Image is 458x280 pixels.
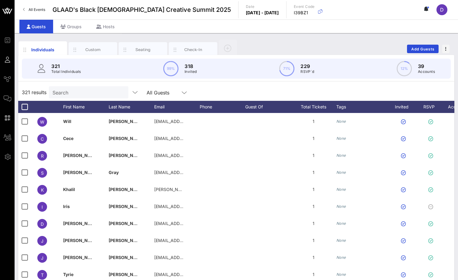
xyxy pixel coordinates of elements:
[63,221,99,226] span: [PERSON_NAME]
[180,47,207,53] div: Check-In
[143,86,192,98] div: All Guests
[109,153,144,158] span: [PERSON_NAME]
[53,20,89,33] div: Groups
[336,238,346,243] i: None
[51,69,81,75] p: Total Individuals
[80,47,107,53] div: Custom
[411,47,435,51] span: Add Guests
[291,164,336,181] div: 1
[29,7,45,12] span: All Events
[388,101,421,113] div: Invited
[130,47,157,53] div: Seating
[63,272,73,277] span: Tyrie
[63,170,99,175] span: [PERSON_NAME]
[336,136,346,141] i: None
[294,4,315,10] p: Event Code
[19,20,53,33] div: Guests
[336,170,346,175] i: None
[291,249,336,266] div: 1
[147,90,169,95] div: All Guests
[154,272,262,277] span: [EMAIL_ADDRESS][PERSON_NAME][DOMAIN_NAME]
[154,221,227,226] span: [EMAIL_ADDRESS][DOMAIN_NAME]
[89,20,122,33] div: Hosts
[41,136,44,142] span: C
[63,187,75,192] span: Khalil
[154,119,227,124] span: [EMAIL_ADDRESS][DOMAIN_NAME]
[41,170,44,176] span: S
[109,204,144,209] span: [PERSON_NAME]
[294,10,315,16] p: I39BZ1
[29,46,56,53] div: Individuals
[291,198,336,215] div: 1
[109,170,119,175] span: Gray
[291,181,336,198] div: 1
[245,101,291,113] div: Guest Of
[154,101,200,113] div: Email
[154,204,227,209] span: [EMAIL_ADDRESS][DOMAIN_NAME]
[246,4,279,10] p: Date
[440,7,444,13] span: D
[41,272,44,278] span: T
[300,69,314,75] p: RSVP`d
[109,187,144,192] span: [PERSON_NAME]
[154,238,227,243] span: [EMAIL_ADDRESS][DOMAIN_NAME]
[154,153,227,158] span: [EMAIL_ADDRESS][DOMAIN_NAME]
[418,63,435,70] p: 39
[336,204,346,209] i: None
[407,45,439,53] button: Add Guests
[185,63,197,70] p: 318
[19,5,49,15] a: All Events
[336,255,346,260] i: None
[109,101,154,113] div: Last Name
[336,221,346,226] i: None
[63,153,99,158] span: [PERSON_NAME]
[336,153,346,158] i: None
[41,238,43,244] span: J
[51,63,81,70] p: 321
[109,221,144,226] span: [PERSON_NAME]
[109,255,144,260] span: [PERSON_NAME]
[336,187,346,192] i: None
[154,136,227,141] span: [EMAIL_ADDRESS][DOMAIN_NAME]
[418,69,435,75] p: Accounts
[154,170,227,175] span: [EMAIL_ADDRESS][DOMAIN_NAME]
[436,4,447,15] div: D
[291,101,336,113] div: Total Tickets
[336,119,346,124] i: None
[63,101,109,113] div: First Name
[185,69,197,75] p: Invited
[109,272,144,277] span: [PERSON_NAME]
[154,255,227,260] span: [EMAIL_ADDRESS][DOMAIN_NAME]
[42,204,43,210] span: I
[246,10,279,16] p: [DATE] - [DATE]
[291,147,336,164] div: 1
[300,63,314,70] p: 229
[53,5,231,14] span: GLAAD's Black [DEMOGRAPHIC_DATA] Creative Summit 2025
[291,130,336,147] div: 1
[41,153,44,159] span: R
[421,101,443,113] div: RSVP
[291,113,336,130] div: 1
[109,238,144,243] span: [PERSON_NAME]
[291,215,336,232] div: 1
[22,89,46,96] span: 321 results
[41,221,44,227] span: D
[41,187,44,193] span: K
[200,101,245,113] div: Phone
[40,119,44,125] span: W
[109,136,144,141] span: [PERSON_NAME]
[63,136,73,141] span: Cece
[291,232,336,249] div: 1
[336,272,346,277] i: None
[41,255,43,261] span: J
[63,204,70,209] span: Iris
[109,119,144,124] span: [PERSON_NAME]
[63,238,99,243] span: [PERSON_NAME]
[154,187,262,192] span: [PERSON_NAME][EMAIL_ADDRESS][DOMAIN_NAME]
[63,119,71,124] span: Will
[336,101,388,113] div: Tags
[63,255,99,260] span: [PERSON_NAME]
